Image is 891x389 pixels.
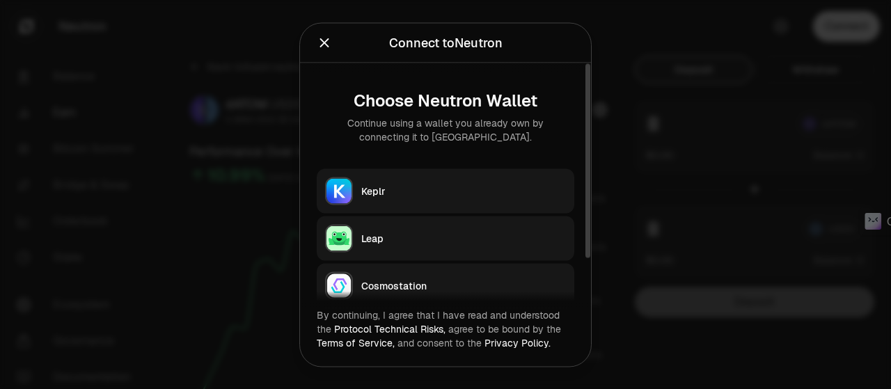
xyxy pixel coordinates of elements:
a: Terms of Service, [317,336,395,349]
div: Choose Neutron Wallet [328,90,563,110]
div: By continuing, I agree that I have read and understood the agree to be bound by the and consent t... [317,308,574,349]
button: CosmostationCosmostation [317,263,574,308]
button: Close [317,33,332,52]
div: Continue using a wallet you already own by connecting it to [GEOGRAPHIC_DATA]. [328,116,563,143]
img: Leap [326,225,352,251]
button: KeplrKeplr [317,168,574,213]
a: Protocol Technical Risks, [334,322,445,335]
div: Keplr [361,184,566,198]
button: LeapLeap [317,216,574,260]
div: Cosmostation [361,278,566,292]
a: Privacy Policy. [484,336,551,349]
div: Connect to Neutron [389,33,503,52]
img: Cosmostation [326,273,352,298]
img: Keplr [326,178,352,203]
div: Leap [361,231,566,245]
